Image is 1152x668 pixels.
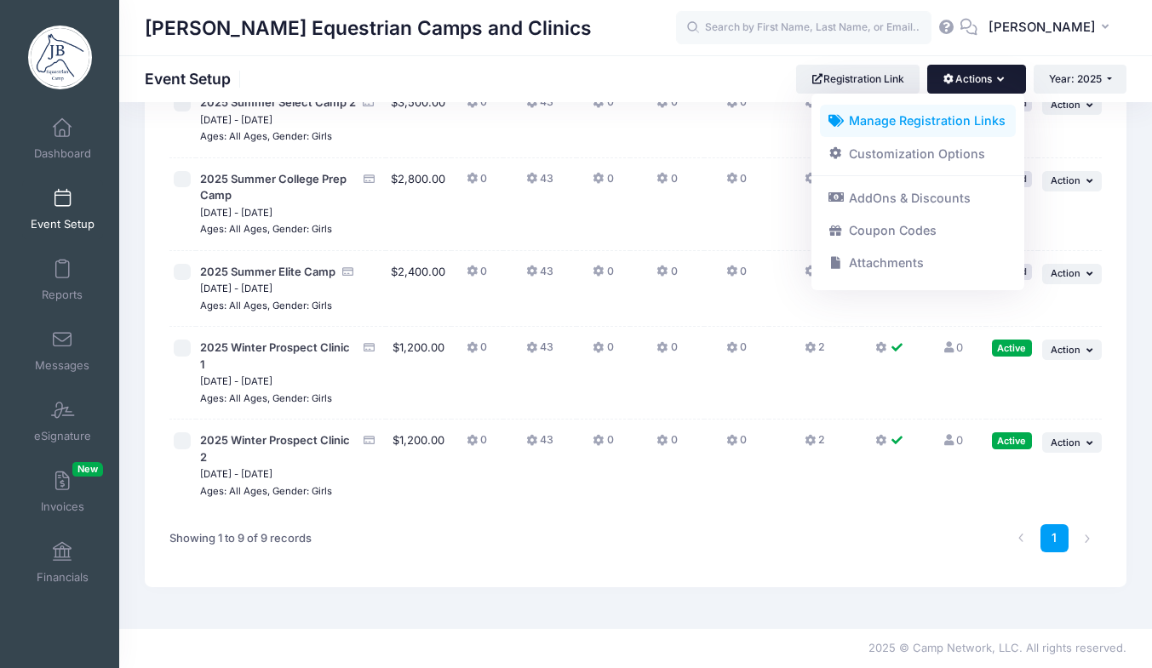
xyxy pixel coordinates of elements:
[22,533,103,592] a: Financials
[200,114,272,126] small: [DATE] - [DATE]
[362,435,375,446] i: Accepting Credit Card Payments
[200,340,350,371] span: 2025 Winter Prospect Clinic 1
[467,340,487,364] button: 0
[386,82,451,158] td: $3,500.00
[805,171,825,196] button: 3
[34,429,91,443] span: eSignature
[593,264,613,288] button: 0
[42,288,83,302] span: Reports
[593,94,613,119] button: 0
[593,171,613,196] button: 0
[656,340,677,364] button: 0
[22,391,103,451] a: eSignature
[200,468,272,480] small: [DATE] - [DATE]
[1034,65,1126,94] button: Year: 2025
[386,158,451,251] td: $2,800.00
[593,340,613,364] button: 0
[200,283,272,294] small: [DATE] - [DATE]
[943,340,963,354] a: 0
[805,264,825,288] button: 3
[362,174,375,185] i: Accepting Credit Card Payments
[28,26,92,89] img: Jessica Braswell Equestrian Camps and Clinics
[820,214,1017,247] a: Coupon Codes
[796,65,920,94] a: Registration Link
[726,171,747,196] button: 0
[145,9,592,48] h1: [PERSON_NAME] Equestrian Camps and Clinics
[989,18,1096,37] span: [PERSON_NAME]
[200,207,272,219] small: [DATE] - [DATE]
[37,570,89,585] span: Financials
[1051,437,1080,448] span: Action
[593,432,613,457] button: 0
[656,432,677,457] button: 0
[1042,432,1102,453] button: Action
[31,217,95,231] span: Event Setup
[35,358,89,373] span: Messages
[820,105,1017,137] a: Manage Registration Links
[200,300,332,311] small: Ages: All Ages, Gender: Girls
[200,95,356,109] span: 2025 Summer Select Camp 2
[656,264,677,288] button: 0
[992,340,1032,356] div: Active
[1049,72,1102,85] span: Year: 2025
[526,264,553,288] button: 43
[1042,264,1102,284] button: Action
[386,327,451,420] td: $1,200.00
[726,94,747,119] button: 0
[805,94,825,119] button: 3
[1051,344,1080,356] span: Action
[526,340,553,364] button: 43
[1042,94,1102,115] button: Action
[200,130,332,142] small: Ages: All Ages, Gender: Girls
[22,250,103,310] a: Reports
[22,109,103,168] a: Dashboard
[200,433,350,464] span: 2025 Winter Prospect Clinic 2
[1051,267,1080,279] span: Action
[726,340,747,364] button: 0
[526,94,553,119] button: 43
[992,432,1032,448] div: Active
[805,432,825,457] button: 2
[726,264,747,288] button: 0
[200,265,335,278] span: 2025 Summer Elite Camp
[169,519,312,558] div: Showing 1 to 9 of 9 records
[386,251,451,328] td: $2,400.00
[200,375,272,387] small: [DATE] - [DATE]
[72,462,103,477] span: New
[868,641,1126,654] span: 2025 © Camp Network, LLC. All rights reserved.
[526,171,553,196] button: 43
[467,432,487,457] button: 0
[656,171,677,196] button: 0
[200,392,332,404] small: Ages: All Ages, Gender: Girls
[200,172,347,203] span: 2025 Summer College Prep Camp
[820,137,1017,169] a: Customization Options
[943,433,963,447] a: 0
[820,182,1017,214] a: AddOns & Discounts
[1051,174,1080,186] span: Action
[200,485,332,497] small: Ages: All Ages, Gender: Girls
[467,94,487,119] button: 0
[362,97,375,108] i: Accepting Credit Card Payments
[1040,524,1069,552] a: 1
[386,420,451,511] td: $1,200.00
[34,146,91,161] span: Dashboard
[22,321,103,380] a: Messages
[977,9,1126,48] button: [PERSON_NAME]
[820,247,1017,279] a: Attachments
[927,65,1025,94] button: Actions
[1042,171,1102,191] button: Action
[656,94,677,119] button: 0
[1042,340,1102,360] button: Action
[676,11,931,45] input: Search by First Name, Last Name, or Email...
[1051,99,1080,111] span: Action
[362,342,375,353] i: Accepting Credit Card Payments
[41,500,84,514] span: Invoices
[22,180,103,239] a: Event Setup
[805,340,825,364] button: 2
[341,266,355,277] i: Accepting Credit Card Payments
[467,264,487,288] button: 0
[467,171,487,196] button: 0
[526,432,553,457] button: 43
[200,223,332,235] small: Ages: All Ages, Gender: Girls
[22,462,103,522] a: InvoicesNew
